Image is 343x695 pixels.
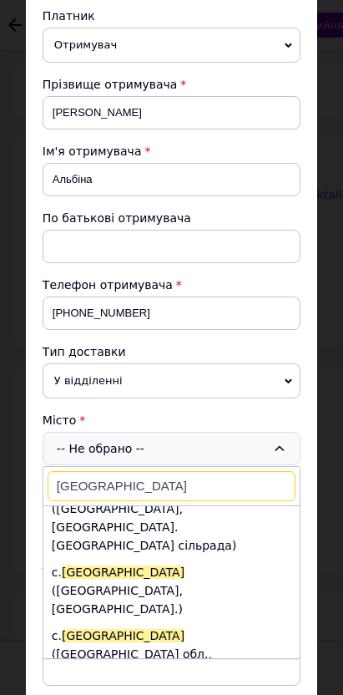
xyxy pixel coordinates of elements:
span: У відділенні [43,363,300,398]
span: Телефон отримувача [43,278,173,292]
input: Знайти [48,471,295,501]
span: [GEOGRAPHIC_DATA] [62,566,184,579]
div: -- Не обрано -- [43,432,300,465]
li: с. ([GEOGRAPHIC_DATA], [GEOGRAPHIC_DATA]. [GEOGRAPHIC_DATA] сільрада) [43,477,300,559]
span: Отримувач [43,28,300,63]
li: с. ([GEOGRAPHIC_DATA] обл., Ізмаїльський р-н.) [43,622,300,686]
span: Платник [43,9,95,23]
span: Ім'я отримувача [43,145,142,158]
li: с. ([GEOGRAPHIC_DATA], [GEOGRAPHIC_DATA].) [43,559,300,622]
span: [GEOGRAPHIC_DATA] [62,629,184,642]
span: Прізвище отримувача [43,78,178,91]
input: +380 [43,297,300,330]
div: Місто [43,412,300,429]
span: По батькові отримувача [43,211,191,225]
span: Тип доставки [43,345,126,358]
